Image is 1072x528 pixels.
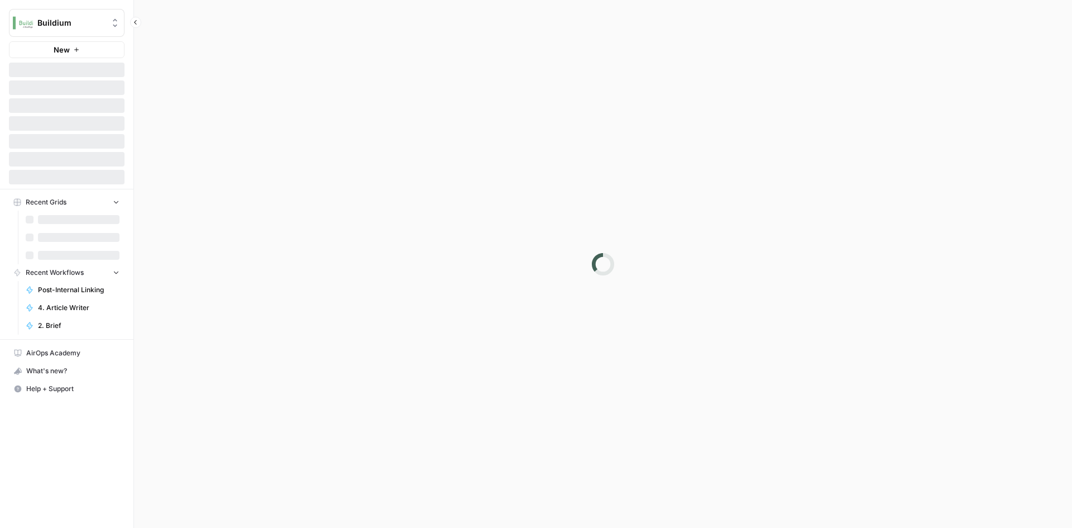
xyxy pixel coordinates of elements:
[21,281,125,299] a: Post-Internal Linking
[26,268,84,278] span: Recent Workflows
[38,321,119,331] span: 2. Brief
[38,285,119,295] span: Post-Internal Linking
[9,363,124,379] div: What's new?
[9,380,125,398] button: Help + Support
[26,348,119,358] span: AirOps Academy
[26,197,66,207] span: Recent Grids
[26,384,119,394] span: Help + Support
[9,362,125,380] button: What's new?
[9,344,125,362] a: AirOps Academy
[9,9,125,37] button: Workspace: Buildium
[9,264,125,281] button: Recent Workflows
[54,44,70,55] span: New
[21,299,125,317] a: 4. Article Writer
[9,41,125,58] button: New
[21,317,125,335] a: 2. Brief
[38,303,119,313] span: 4. Article Writer
[13,13,33,33] img: Buildium Logo
[37,17,105,28] span: Buildium
[9,194,125,211] button: Recent Grids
